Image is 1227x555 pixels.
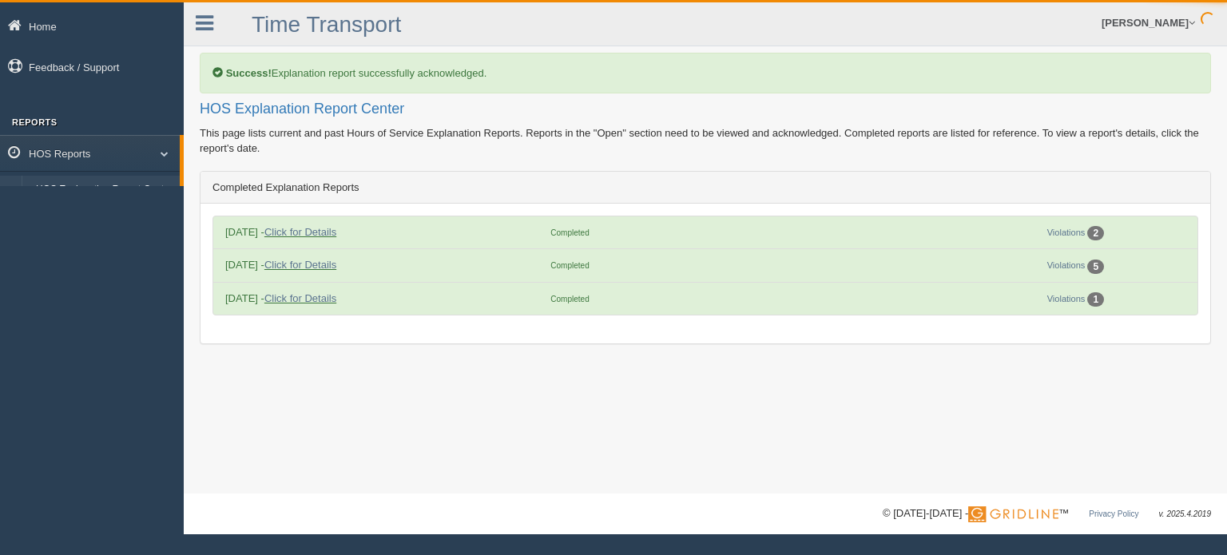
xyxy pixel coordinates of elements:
[29,176,180,204] a: HOS Explanation Report Center
[1087,292,1104,307] div: 1
[264,259,336,271] a: Click for Details
[883,505,1211,522] div: © [DATE]-[DATE] - ™
[550,295,589,303] span: Completed
[1047,228,1086,237] a: Violations
[226,67,272,79] b: Success!
[217,257,542,272] div: [DATE] -
[968,506,1058,522] img: Gridline
[1047,260,1086,270] a: Violations
[200,101,1211,117] h2: HOS Explanation Report Center
[1159,509,1211,518] span: v. 2025.4.2019
[252,12,401,37] a: Time Transport
[264,226,336,238] a: Click for Details
[201,172,1210,204] div: Completed Explanation Reports
[200,53,1211,93] div: Explanation report successfully acknowledged.
[1087,226,1104,240] div: 2
[550,261,589,270] span: Completed
[1087,260,1104,274] div: 5
[1047,294,1086,303] a: Violations
[264,292,336,304] a: Click for Details
[217,291,542,306] div: [DATE] -
[217,224,542,240] div: [DATE] -
[1089,509,1138,518] a: Privacy Policy
[550,228,589,237] span: Completed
